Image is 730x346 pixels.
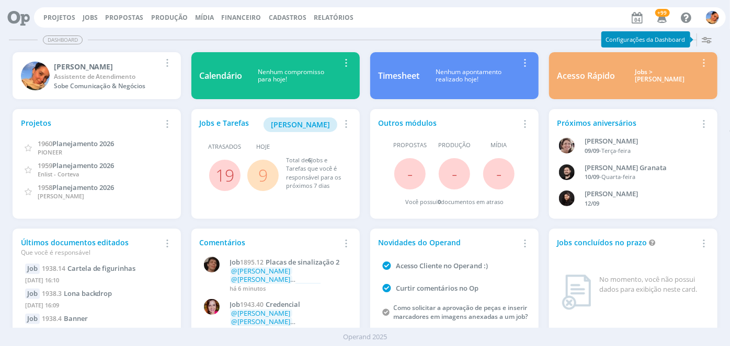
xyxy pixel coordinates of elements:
img: L [706,11,719,24]
span: Planejamento 2026 [52,139,114,148]
span: Enlist - Corteva [38,170,79,178]
div: Sobe Comunicação & Negócios [54,81,161,91]
button: [PERSON_NAME] [264,117,337,132]
a: Financeiro [222,13,261,22]
span: 0 [438,198,441,206]
a: 1959Planejamento 2026 [38,160,114,170]
a: 1938.14Cartela de figurinhas [42,264,136,273]
img: B [559,164,575,180]
span: @[PERSON_NAME] [232,283,291,292]
div: Job [25,289,40,299]
div: Nenhum compromisso para hoje! [243,68,339,83]
a: Mídia [195,13,214,22]
span: - [407,162,413,185]
a: 1938.4Banner [42,314,88,323]
span: +99 [655,9,670,17]
span: Lona backdrop [64,289,112,298]
div: Bruno Corralo Granata [585,163,698,173]
div: Você possui documentos em atraso [405,198,504,207]
button: Relatórios [311,14,357,22]
a: 19 [215,164,234,186]
span: [PERSON_NAME] [271,120,330,129]
a: Como solicitar a aprovação de peças e inserir marcadores em imagens anexadas a um job? [394,303,528,321]
a: 1938.3Lona backdrop [42,289,112,298]
button: Projetos [40,14,78,22]
div: Total de Jobs e Tarefas que você é responsável para os próximos 7 dias [286,156,341,190]
img: dashboard_not_found.png [562,275,591,310]
a: TimesheetNenhum apontamentorealizado hoje! [370,52,539,99]
div: - [585,147,698,156]
a: 1960Planejamento 2026 [38,138,114,148]
img: P [204,257,220,272]
span: 1959 [38,161,52,170]
span: Produção [438,141,471,150]
div: Comentários [200,237,339,248]
p: Alterações concluidas no View [230,267,347,283]
span: Mídia [491,141,507,150]
span: @[PERSON_NAME] [232,266,291,276]
span: Quarta-feira [601,173,635,181]
span: 1938.4 [42,314,62,323]
div: Luíza Santana [54,61,161,72]
span: há 6 minutos [230,284,266,292]
button: Produção [148,14,191,22]
span: Placas de sinalização 2 [266,257,340,267]
span: Terça-feira [601,147,631,154]
div: Que você é responsável [21,248,161,257]
div: Jobs > [PERSON_NAME] [623,68,697,83]
a: Projetos [43,13,75,22]
span: Banner [64,314,88,323]
span: 1938.14 [42,264,65,273]
div: Calendário [200,69,243,82]
span: 12/09 [585,199,599,207]
img: L [21,62,50,90]
span: Hoje [256,142,270,151]
div: Timesheet [379,69,420,82]
div: - [585,173,698,182]
div: [DATE] 16:09 [25,299,169,314]
button: +99 [651,8,672,27]
div: Nenhum apontamento realizado hoje! [420,68,518,83]
a: Acesso Cliente no Operand :) [396,261,488,270]
span: @[PERSON_NAME] [232,308,291,318]
div: Assistente de Atendimento [54,72,161,81]
span: - [452,162,457,185]
span: Propostas [393,141,427,150]
button: Jobs [79,14,101,22]
div: [DATE] 16:08 [25,324,169,339]
p: credencial revisada e conforme as orientações do briefing, na pasta [230,309,347,326]
div: Configurações da Dashboard [601,31,690,47]
span: 1938.3 [42,289,62,298]
span: Cartela de figurinhas [67,264,136,273]
span: Dashboard [43,35,83,44]
a: Produção [151,13,188,22]
div: Jobs concluídos no prazo [557,237,697,248]
span: 09/09 [585,147,599,154]
span: 1958 [38,183,52,192]
img: B [204,299,220,315]
div: Últimos documentos editados [21,237,161,257]
span: [PERSON_NAME] [38,192,84,200]
div: No momento, você não possui dados para exibição neste card. [600,275,705,295]
button: L [705,8,720,27]
span: 1895.12 [241,258,264,267]
span: @[PERSON_NAME] [232,317,291,326]
a: Relatórios [314,13,353,22]
div: Luana da Silva de Andrade [585,189,698,199]
button: Propostas [102,14,146,22]
div: Próximos aniversários [557,117,697,128]
span: PIONEER [38,148,62,156]
div: Aline Beatriz Jackisch [585,136,698,147]
div: Outros módulos [379,117,518,128]
div: Jobs e Tarefas [200,117,339,132]
div: Projetos [21,117,161,128]
a: Job1895.12Placas de sinalização 2 [230,258,347,267]
span: há 28 minutos [230,327,269,335]
span: Propostas [105,13,143,22]
span: Credencial [266,300,301,309]
div: Job [25,314,40,324]
span: @[PERSON_NAME] [232,325,291,335]
div: Acesso Rápido [557,69,615,82]
span: Cadastros [269,13,306,22]
div: [DATE] 16:10 [25,274,169,289]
